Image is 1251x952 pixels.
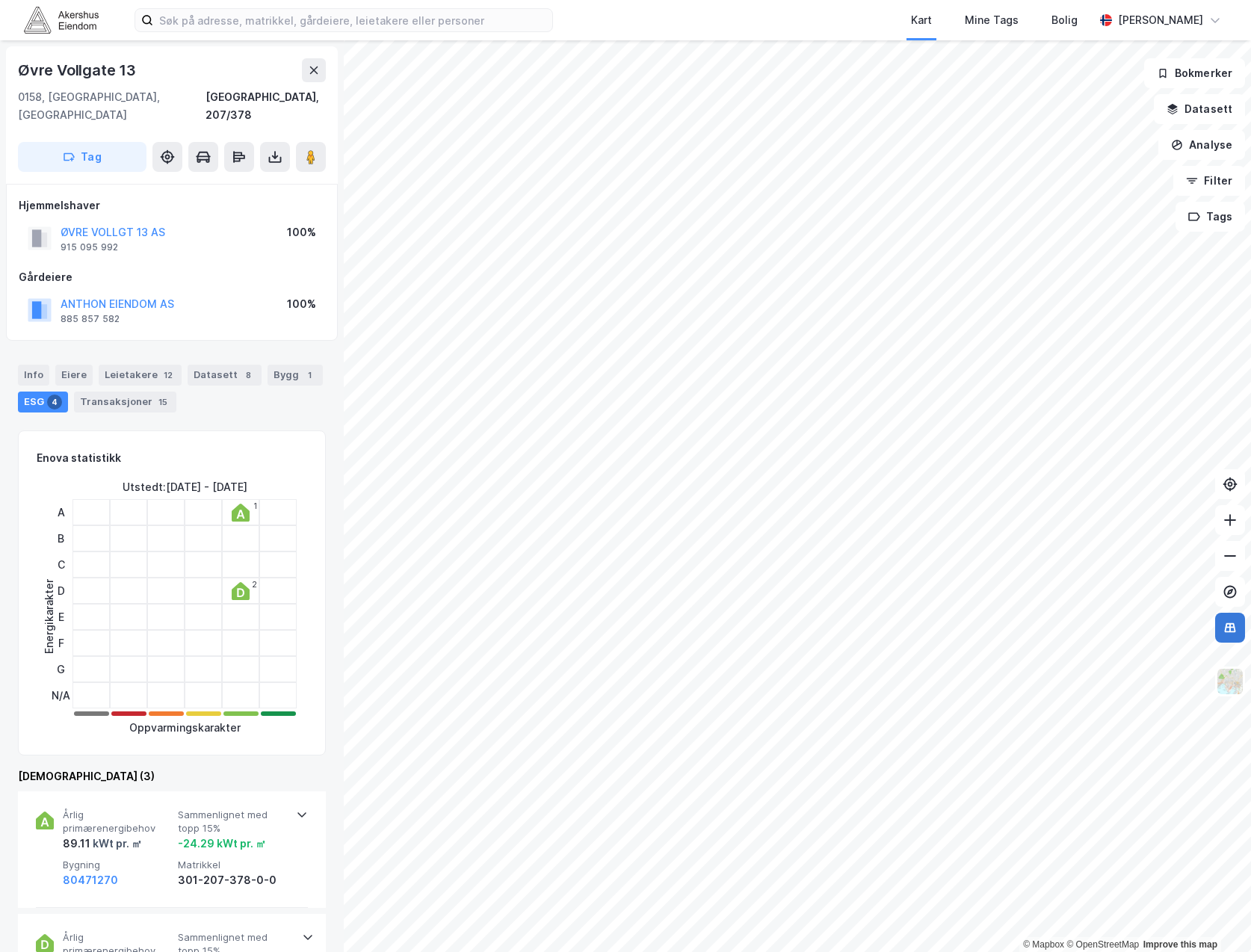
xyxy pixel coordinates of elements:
a: Mapbox [1023,939,1064,950]
div: Bolig [1051,11,1078,29]
div: [GEOGRAPHIC_DATA], 207/378 [206,88,326,124]
div: D [52,578,70,604]
div: [DEMOGRAPHIC_DATA] (3) [18,767,326,785]
span: Sammenlignet med topp 15% [178,809,287,835]
div: Mine Tags [965,11,1019,29]
div: 15 [155,395,170,409]
div: 0158, [GEOGRAPHIC_DATA], [GEOGRAPHIC_DATA] [18,88,206,124]
div: 885 857 582 [61,313,120,325]
div: B [52,525,70,551]
button: Tags [1176,202,1245,232]
span: Matrikkel [178,859,287,871]
div: Hjemmelshaver [19,197,325,214]
div: Eiere [55,365,93,386]
span: Årlig primærenergibehov [63,809,172,835]
div: G [52,656,70,682]
img: Z [1216,667,1244,696]
button: 80471270 [63,871,118,889]
button: Tag [18,142,146,172]
div: E [52,604,70,630]
div: 100% [287,223,316,241]
button: Analyse [1158,130,1245,160]
div: -24.29 kWt pr. ㎡ [178,835,266,853]
div: 915 095 992 [61,241,118,253]
div: Leietakere [99,365,182,386]
div: Datasett [188,365,262,386]
button: Datasett [1154,94,1245,124]
a: Improve this map [1143,939,1217,950]
div: 12 [161,368,176,383]
div: Oppvarmingskarakter [129,719,241,737]
div: Bygg [268,365,323,386]
div: C [52,551,70,578]
a: OpenStreetMap [1066,939,1139,950]
div: 4 [47,395,62,409]
div: ESG [18,392,68,412]
div: 1 [253,501,257,510]
button: Bokmerker [1144,58,1245,88]
span: Bygning [63,859,172,871]
div: 8 [241,368,256,383]
div: 1 [302,368,317,383]
div: 89.11 [63,835,142,853]
div: Kart [911,11,932,29]
div: Enova statistikk [37,449,121,467]
div: Info [18,365,49,386]
div: N/A [52,682,70,708]
div: F [52,630,70,656]
input: Søk på adresse, matrikkel, gårdeiere, leietakere eller personer [153,9,552,31]
div: A [52,499,70,525]
div: Gårdeiere [19,268,325,286]
div: 2 [252,580,257,589]
div: kWt pr. ㎡ [90,835,142,853]
div: Transaksjoner [74,392,176,412]
div: Øvre Vollgate 13 [18,58,139,82]
img: akershus-eiendom-logo.9091f326c980b4bce74ccdd9f866810c.svg [24,7,99,33]
div: Energikarakter [40,579,58,654]
iframe: Chat Widget [1176,880,1251,952]
button: Filter [1173,166,1245,196]
div: 100% [287,295,316,313]
div: Kontrollprogram for chat [1176,880,1251,952]
div: [PERSON_NAME] [1118,11,1203,29]
div: Utstedt : [DATE] - [DATE] [123,478,247,496]
div: 301-207-378-0-0 [178,871,287,889]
